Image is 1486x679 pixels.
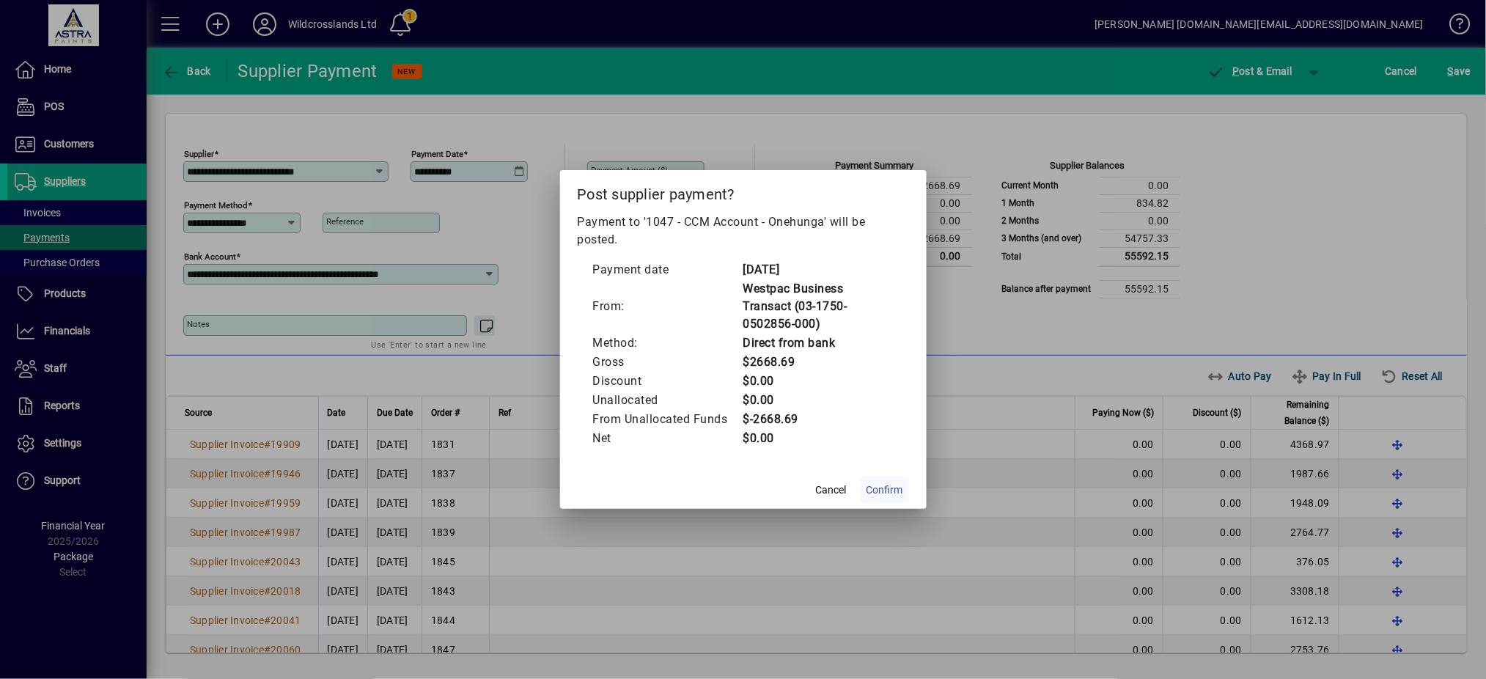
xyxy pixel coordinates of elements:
[592,372,743,391] td: Discount
[743,260,894,279] td: [DATE]
[592,391,743,410] td: Unallocated
[743,410,894,429] td: $-2668.69
[592,429,743,448] td: Net
[743,334,894,353] td: Direct from bank
[592,279,743,334] td: From:
[867,482,903,498] span: Confirm
[743,353,894,372] td: $2668.69
[592,260,743,279] td: Payment date
[743,372,894,391] td: $0.00
[743,429,894,448] td: $0.00
[560,170,927,213] h2: Post supplier payment?
[578,213,909,249] p: Payment to '1047 - CCM Account - Onehunga' will be posted.
[816,482,847,498] span: Cancel
[808,477,855,503] button: Cancel
[592,410,743,429] td: From Unallocated Funds
[592,334,743,353] td: Method:
[743,279,894,334] td: Westpac Business Transact (03-1750-0502856-000)
[592,353,743,372] td: Gross
[743,391,894,410] td: $0.00
[861,477,909,503] button: Confirm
